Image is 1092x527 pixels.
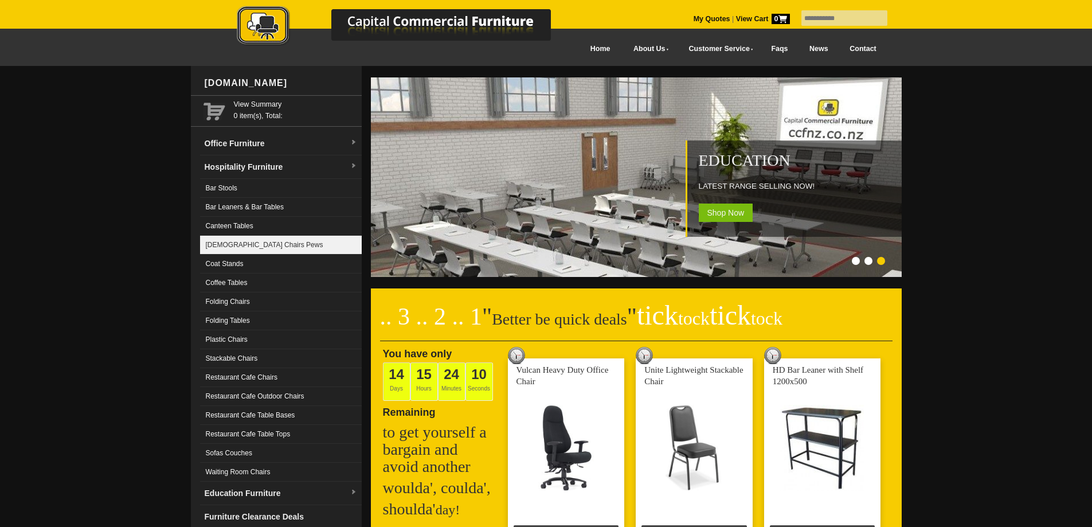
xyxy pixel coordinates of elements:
[380,303,483,330] span: .. 3 .. 2 .. 1
[200,179,362,198] a: Bar Stools
[205,6,606,48] img: Capital Commercial Furniture Logo
[200,406,362,425] a: Restaurant Cafe Table Bases
[234,99,357,120] span: 0 item(s), Total:
[200,217,362,236] a: Canteen Tables
[200,255,362,274] a: Coat Stands
[200,349,362,368] a: Stackable Chairs
[380,307,893,341] h2: Better be quick deals
[436,502,460,517] span: day!
[371,271,904,279] a: Education LATEST RANGE SELLING NOW! Shop Now
[200,66,362,100] div: [DOMAIN_NAME]
[736,15,790,23] strong: View Cart
[416,366,432,382] span: 15
[350,163,357,170] img: dropdown
[200,292,362,311] a: Folding Chairs
[200,482,362,505] a: Education Furnituredropdown
[371,77,904,277] img: Education
[471,366,487,382] span: 10
[676,36,760,62] a: Customer Service
[200,463,362,482] a: Waiting Room Chairs
[200,330,362,349] a: Plastic Chairs
[350,489,357,496] img: dropdown
[205,6,606,51] a: Capital Commercial Furniture Logo
[383,501,498,518] h2: shoulda'
[389,366,404,382] span: 14
[852,257,860,265] li: Page dot 1
[694,15,730,23] a: My Quotes
[636,347,653,364] img: tick tock deal clock
[200,368,362,387] a: Restaurant Cafe Chairs
[200,274,362,292] a: Coffee Tables
[465,362,493,401] span: Seconds
[383,362,410,401] span: Days
[772,14,790,24] span: 0
[200,425,362,444] a: Restaurant Cafe Table Tops
[734,15,789,23] a: View Cart0
[751,308,782,329] span: tock
[839,36,887,62] a: Contact
[877,257,885,265] li: Page dot 3
[637,300,782,330] span: tick tick
[200,132,362,155] a: Office Furnituredropdown
[234,99,357,110] a: View Summary
[383,348,452,360] span: You have only
[699,152,896,169] h2: Education
[200,444,362,463] a: Sofas Couches
[678,308,710,329] span: tock
[761,36,799,62] a: Faqs
[627,303,782,330] span: "
[621,36,676,62] a: About Us
[444,366,459,382] span: 24
[383,402,436,418] span: Remaining
[200,311,362,330] a: Folding Tables
[200,236,362,255] a: [DEMOGRAPHIC_DATA] Chairs Pews
[864,257,872,265] li: Page dot 2
[200,198,362,217] a: Bar Leaners & Bar Tables
[699,181,896,192] p: LATEST RANGE SELLING NOW!
[383,424,498,475] h2: to get yourself a bargain and avoid another
[383,479,498,497] h2: woulda', coulda',
[438,362,465,401] span: Minutes
[799,36,839,62] a: News
[508,347,525,364] img: tick tock deal clock
[350,139,357,146] img: dropdown
[699,204,753,222] span: Shop Now
[482,303,492,330] span: "
[764,347,781,364] img: tick tock deal clock
[200,155,362,179] a: Hospitality Furnituredropdown
[410,362,438,401] span: Hours
[200,387,362,406] a: Restaurant Cafe Outdoor Chairs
